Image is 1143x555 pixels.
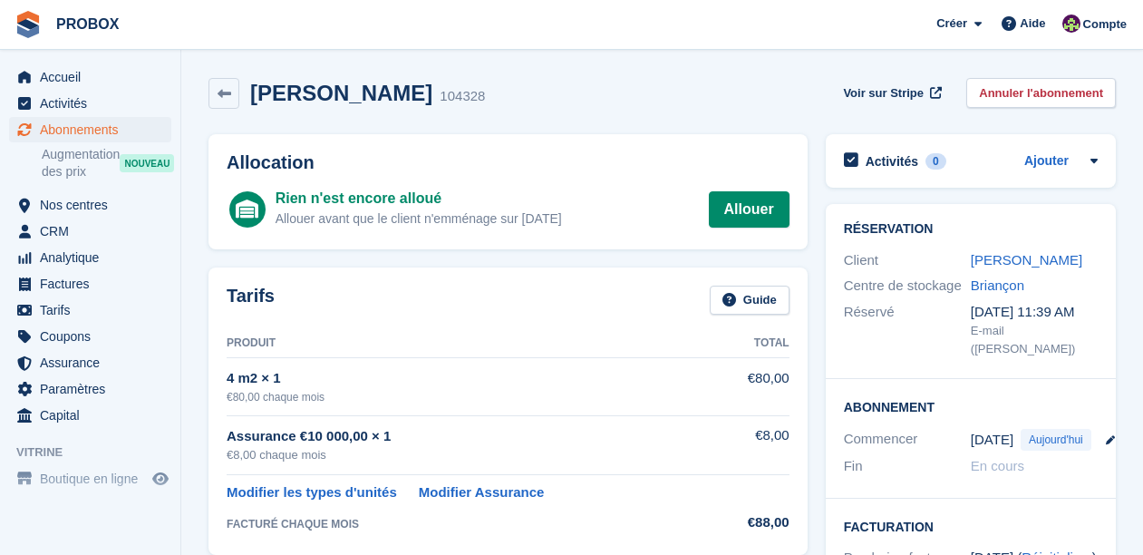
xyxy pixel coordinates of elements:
[250,81,432,105] h2: [PERSON_NAME]
[42,146,120,180] span: Augmentation des prix
[9,192,171,218] a: menu
[971,458,1024,473] span: En cours
[9,403,171,428] a: menu
[227,152,789,173] h2: Allocation
[9,297,171,323] a: menu
[150,468,171,490] a: Boutique d'aperçu
[227,446,724,464] div: €8,00 chaque mois
[9,271,171,297] a: menu
[9,64,171,90] a: menu
[40,376,149,402] span: Paramètres
[49,9,126,39] a: PROBOX
[9,245,171,270] a: menu
[844,222,1098,237] h2: Réservation
[40,219,149,244] span: CRM
[724,329,789,358] th: Total
[1020,15,1045,33] span: Aide
[9,91,171,116] a: menu
[971,430,1013,451] time: 2025-08-31 23:00:00 UTC
[9,219,171,244] a: menu
[866,153,918,170] h2: Activités
[276,209,562,229] div: Allouer avant que le client n'emménage sur [DATE]
[1021,429,1091,451] span: Aujourd'hui
[227,368,724,389] div: 4 m2 × 1
[227,329,724,358] th: Produit
[971,277,1024,293] a: Briançon
[276,188,562,209] div: Rien n'est encore alloué
[16,443,180,462] span: Vitrine
[227,516,724,532] div: FACTURÉ CHAQUE MOIS
[227,389,724,405] div: €80,00 chaque mois
[1024,151,1069,172] a: Ajouter
[227,286,275,316] h2: Tarifs
[1083,15,1127,34] span: Compte
[40,324,149,349] span: Coupons
[227,426,724,447] div: Assurance €10 000,00 × 1
[419,482,545,503] a: Modifier Assurance
[40,271,149,297] span: Factures
[971,322,1098,357] div: E-mail ([PERSON_NAME])
[40,192,149,218] span: Nos centres
[40,64,149,90] span: Accueil
[9,350,171,375] a: menu
[836,78,944,108] a: Voir sur Stripe
[40,466,149,492] span: Boutique en ligne
[120,154,174,172] div: NOUVEAU
[925,153,946,170] div: 0
[724,358,789,415] td: €80,00
[844,302,971,358] div: Réservé
[971,252,1082,268] a: [PERSON_NAME]
[1062,15,1080,33] img: Jackson Collins
[844,456,971,477] div: Fin
[936,15,967,33] span: Créer
[40,117,149,142] span: Abonnements
[724,512,789,533] div: €88,00
[9,376,171,402] a: menu
[844,517,1098,535] h2: Facturation
[9,466,171,492] a: menu
[40,350,149,375] span: Assurance
[40,91,149,116] span: Activités
[966,78,1116,108] a: Annuler l'abonnement
[9,117,171,142] a: menu
[844,397,1098,415] h2: Abonnement
[724,415,789,474] td: €8,00
[227,482,397,503] a: Modifier les types d'unités
[710,286,789,316] a: Guide
[844,429,971,451] div: Commencer
[15,11,42,38] img: stora-icon-8386f47178a22dfd0bd8f6a31ec36ba5ce8667c1dd55bd0f319d3a0aa187defe.svg
[40,297,149,323] span: Tarifs
[971,302,1098,323] div: [DATE] 11:39 AM
[42,145,171,181] a: Augmentation des prix NOUVEAU
[40,245,149,270] span: Analytique
[844,250,971,271] div: Client
[844,276,971,297] div: Centre de stockage
[40,403,149,428] span: Capital
[709,191,789,228] a: Allouer
[440,86,485,107] div: 104328
[843,84,924,102] span: Voir sur Stripe
[9,324,171,349] a: menu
